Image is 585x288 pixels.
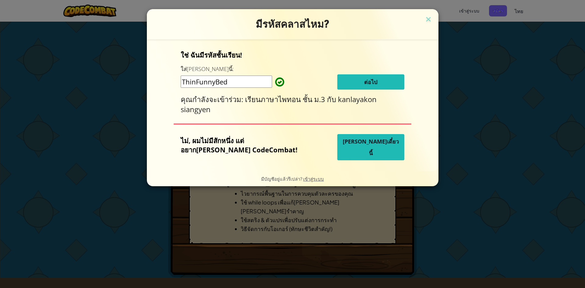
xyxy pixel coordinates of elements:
[424,15,432,24] img: close icon
[343,138,399,157] span: [PERSON_NAME]เดี๋ยวนี้
[181,94,245,104] span: คุณกำลังจะเข้าร่วม:
[337,74,404,90] button: ต่อไป
[181,136,307,154] p: ไม่, ผมไม่มีสักหนึ่ง แต่อยาก[PERSON_NAME] CodeCombat!
[364,78,377,86] span: ต่อไป
[261,176,303,182] span: มีบัญชีอยู่แล้วรึเปล่า?
[327,94,338,104] span: กับ
[256,18,330,30] span: มีรหัสคลาสไหม?
[181,94,377,114] span: kanlayakon siangyen
[245,94,327,104] span: เรียนภาษาไพทอน ชั้น ม.3
[303,176,324,182] a: เข้าสู่ระบบ
[181,65,234,73] label: ใส่[PERSON_NAME]นี้:
[181,50,404,59] p: ใช่ ฉันมีรหัสชั้นเรียน!
[337,134,404,160] button: [PERSON_NAME]เดี๋ยวนี้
